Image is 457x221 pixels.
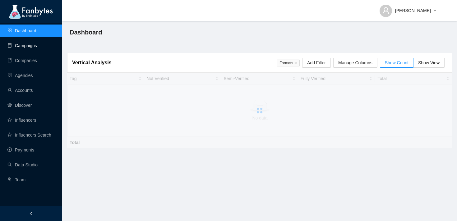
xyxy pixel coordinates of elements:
[7,103,32,108] a: radar-chartDiscover
[7,58,37,63] a: bookCompanies
[7,162,38,167] a: searchData Studio
[385,60,409,65] span: Show Count
[7,118,36,123] a: starInfluencers
[7,133,51,138] a: starInfluencers Search
[382,7,390,14] span: user
[294,61,297,65] span: close
[395,7,431,14] span: [PERSON_NAME]
[7,73,33,78] a: containerAgencies
[333,58,377,68] button: Manage Columns
[29,211,33,216] span: left
[338,59,372,66] span: Manage Columns
[7,177,25,182] a: usergroup-addTeam
[70,27,102,37] span: Dashboard
[375,3,441,13] button: [PERSON_NAME]down
[7,147,34,152] a: pay-circlePayments
[433,9,436,13] span: down
[7,88,33,93] a: userAccounts
[277,60,300,66] span: Formats
[7,28,36,33] a: appstoreDashboard
[7,43,37,48] a: databaseCampaigns
[307,59,326,66] span: Add Filter
[302,58,331,68] button: Add Filter
[418,60,440,65] span: Show View
[72,59,112,66] article: Vertical Analysis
